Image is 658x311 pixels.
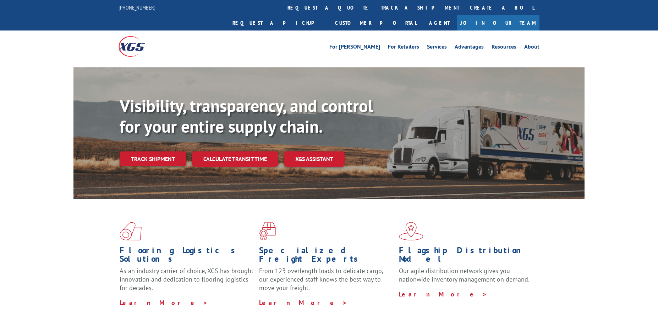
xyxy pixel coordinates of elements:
[120,267,253,292] span: As an industry carrier of choice, XGS has brought innovation and dedication to flooring logistics...
[399,290,487,298] a: Learn More >
[388,44,419,52] a: For Retailers
[399,246,533,267] h1: Flagship Distribution Model
[329,44,380,52] a: For [PERSON_NAME]
[457,15,539,30] a: Join Our Team
[399,222,423,240] img: xgs-icon-flagship-distribution-model-red
[119,4,155,11] a: [PHONE_NUMBER]
[330,15,422,30] a: Customer Portal
[427,44,447,52] a: Services
[120,95,373,137] b: Visibility, transparency, and control for your entire supply chain.
[259,267,393,298] p: From 123 overlength loads to delicate cargo, our experienced staff knows the best way to move you...
[259,246,393,267] h1: Specialized Freight Experts
[284,151,345,167] a: XGS ASSISTANT
[120,151,186,166] a: Track shipment
[259,299,347,307] a: Learn More >
[120,246,254,267] h1: Flooring Logistics Solutions
[524,44,539,52] a: About
[492,44,516,52] a: Resources
[120,222,142,240] img: xgs-icon-total-supply-chain-intelligence-red
[455,44,484,52] a: Advantages
[399,267,530,283] span: Our agile distribution network gives you nationwide inventory management on demand.
[192,151,278,167] a: Calculate transit time
[227,15,330,30] a: Request a pickup
[259,222,276,240] img: xgs-icon-focused-on-flooring-red
[422,15,457,30] a: Agent
[120,299,208,307] a: Learn More >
